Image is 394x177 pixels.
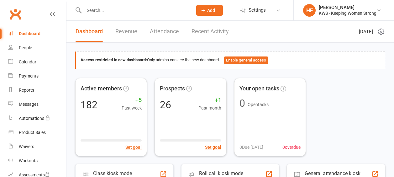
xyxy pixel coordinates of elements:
div: Only admins can see the new dashboard. [81,56,380,64]
span: +5 [122,96,142,105]
a: Messages [8,97,66,111]
div: Payments [19,73,39,78]
span: Settings [249,3,266,17]
button: Add [196,5,223,16]
span: Your open tasks [239,84,279,93]
button: Enable general access [224,56,268,64]
div: Calendar [19,59,36,64]
span: Past month [198,105,221,111]
div: People [19,45,32,50]
div: HF [303,4,316,17]
div: KWS - Keeping Women Strong [319,10,376,16]
div: Roll call kiosk mode [199,170,244,176]
a: Waivers [8,140,66,154]
a: Attendance [150,21,179,42]
div: Workouts [19,158,38,163]
button: Set goal [205,144,221,151]
a: Payments [8,69,66,83]
strong: Access restricted to new dashboard: [81,57,147,62]
div: [PERSON_NAME] [319,5,376,10]
a: Clubworx [8,6,23,22]
div: Reports [19,88,34,93]
span: 0 Due [DATE] [239,144,263,151]
div: Waivers [19,144,34,149]
a: Workouts [8,154,66,168]
a: Recent Activity [192,21,229,42]
span: +1 [198,96,221,105]
span: Past week [122,105,142,111]
div: 182 [81,100,97,110]
a: People [8,41,66,55]
input: Search... [82,6,188,15]
span: Open tasks [248,102,269,107]
button: Set goal [125,144,142,151]
a: Dashboard [76,21,103,42]
div: Messages [19,102,39,107]
div: Product Sales [19,130,46,135]
div: Automations [19,116,44,121]
div: 26 [160,100,171,110]
div: Class kiosk mode [93,170,132,176]
span: [DATE] [359,28,373,35]
span: Prospects [160,84,185,93]
a: Product Sales [8,126,66,140]
span: 0 overdue [282,144,301,151]
div: 0 [239,98,245,108]
a: Dashboard [8,27,66,41]
span: Active members [81,84,122,93]
a: Reports [8,83,66,97]
div: Dashboard [19,31,40,36]
a: Automations [8,111,66,126]
a: Calendar [8,55,66,69]
a: Revenue [115,21,137,42]
span: Add [207,8,215,13]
